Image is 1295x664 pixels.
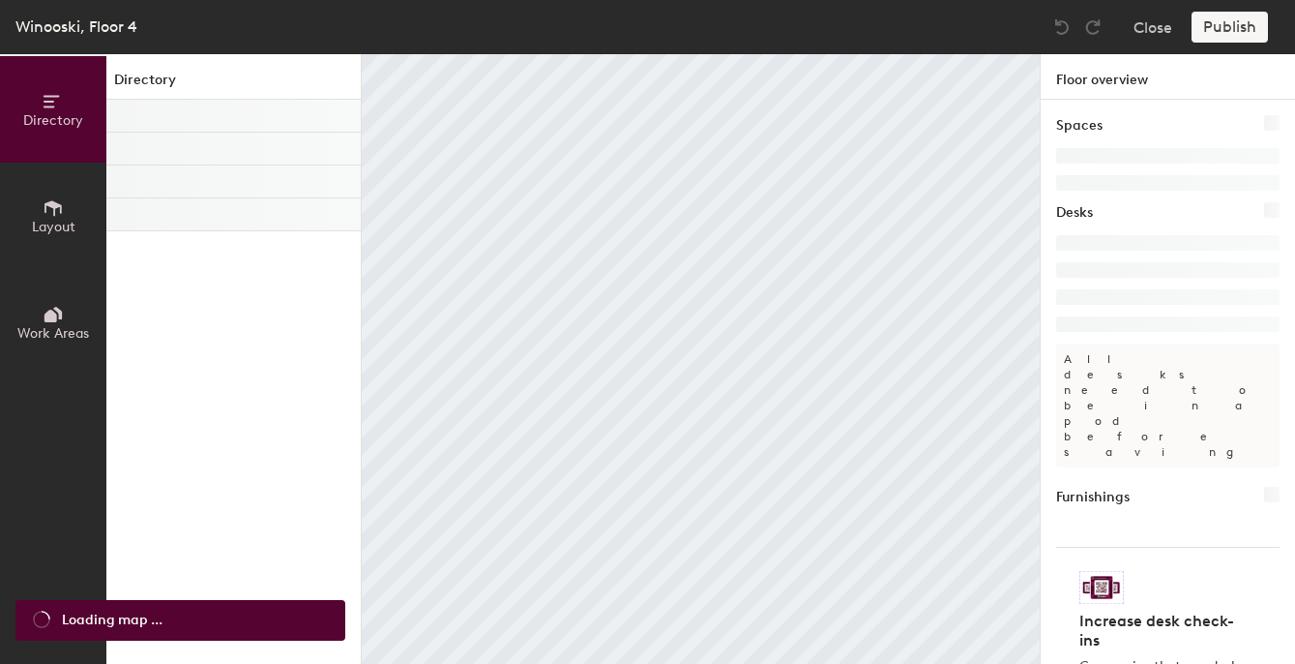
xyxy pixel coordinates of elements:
span: Layout [32,219,75,235]
h1: Furnishings [1056,487,1130,508]
h4: Increase desk check-ins [1079,612,1245,650]
img: Sticker logo [1079,571,1124,604]
p: All desks need to be in a pod before saving [1056,344,1280,468]
h1: Floor overview [1041,54,1295,100]
img: Undo [1052,17,1072,37]
button: Close [1133,12,1172,43]
canvas: Map [362,54,1040,664]
h1: Spaces [1056,115,1103,136]
span: Loading map ... [62,610,162,631]
span: Directory [23,112,83,129]
div: Winooski, Floor 4 [15,15,137,39]
img: Redo [1083,17,1103,37]
h1: Directory [106,70,361,100]
h1: Desks [1056,202,1093,224]
span: Work Areas [17,325,89,342]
